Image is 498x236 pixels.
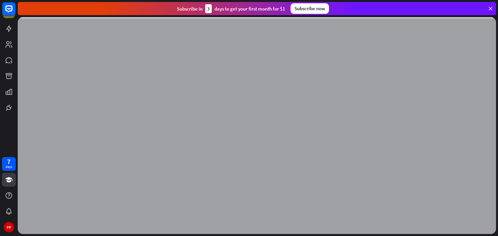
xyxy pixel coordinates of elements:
[177,4,285,13] div: Subscribe in days to get your first month for $1
[4,222,14,232] div: PP
[205,4,212,13] div: 3
[2,157,16,171] a: 7 days
[6,165,12,169] div: days
[7,159,11,165] div: 7
[291,3,329,14] div: Subscribe now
